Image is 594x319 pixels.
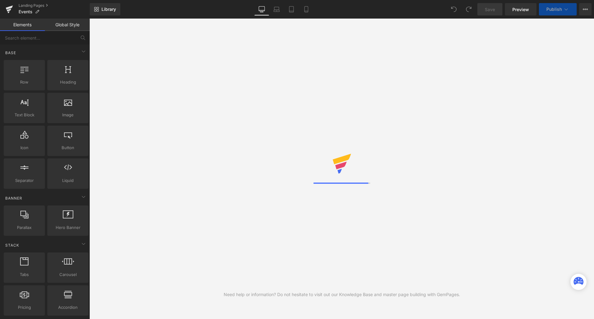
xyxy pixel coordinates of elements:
[6,144,43,151] span: Icon
[512,6,529,13] span: Preview
[49,177,87,184] span: Liquid
[485,6,495,13] span: Save
[5,50,17,56] span: Base
[49,224,87,231] span: Hero Banner
[19,9,32,14] span: Events
[284,3,299,15] a: Tablet
[254,3,269,15] a: Desktop
[505,3,536,15] a: Preview
[19,3,90,8] a: Landing Pages
[539,3,577,15] button: Publish
[49,304,87,311] span: Accordion
[463,3,475,15] button: Redo
[101,6,116,12] span: Library
[6,224,43,231] span: Parallax
[448,3,460,15] button: Undo
[5,195,23,201] span: Banner
[49,271,87,278] span: Carousel
[269,3,284,15] a: Laptop
[6,79,43,85] span: Row
[49,112,87,118] span: Image
[579,3,592,15] button: More
[49,144,87,151] span: Button
[5,242,20,248] span: Stack
[6,177,43,184] span: Separator
[6,271,43,278] span: Tabs
[90,3,120,15] a: New Library
[45,19,90,31] a: Global Style
[224,291,460,298] div: Need help or information? Do not hesitate to visit out our Knowledge Base and master page buildin...
[6,112,43,118] span: Text Block
[546,7,562,12] span: Publish
[6,304,43,311] span: Pricing
[49,79,87,85] span: Heading
[299,3,314,15] a: Mobile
